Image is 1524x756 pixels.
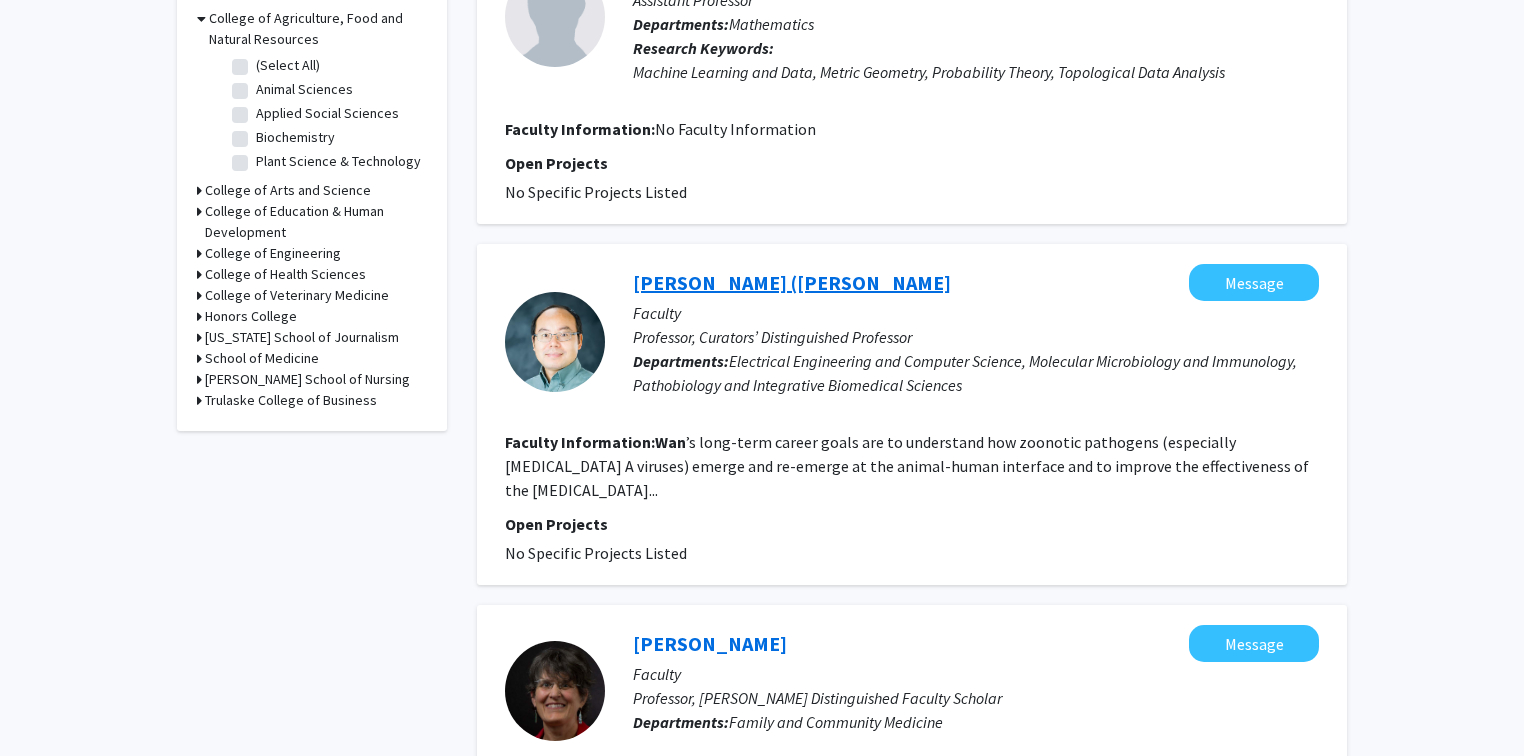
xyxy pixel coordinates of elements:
[505,119,655,139] b: Faculty Information:
[505,182,687,202] span: No Specific Projects Listed
[256,55,320,76] label: (Select All)
[633,712,729,732] b: Departments:
[205,306,297,327] h3: Honors College
[633,60,1319,84] div: Machine Learning and Data, Metric Geometry, Probability Theory, Topological Data Analysis
[205,285,389,306] h3: College of Veterinary Medicine
[655,432,686,452] b: Wan
[505,432,655,452] b: Faculty Information:
[1189,264,1319,301] button: Message Xiu-Feng (Henry) Wan
[633,631,787,656] a: [PERSON_NAME]
[205,264,366,285] h3: College of Health Sciences
[633,686,1319,710] p: Professor, [PERSON_NAME] Distinguished Faculty Scholar
[205,180,371,201] h3: College of Arts and Science
[505,432,1309,500] fg-read-more: ’s long-term career goals are to understand how zoonotic pathogens (especially [MEDICAL_DATA] A v...
[209,8,427,50] h3: College of Agriculture, Food and Natural Resources
[633,38,774,58] b: Research Keywords:
[633,301,1319,325] p: Faculty
[205,243,341,264] h3: College of Engineering
[633,351,729,371] b: Departments:
[205,390,377,411] h3: Trulaske College of Business
[256,79,353,100] label: Animal Sciences
[505,512,1319,536] p: Open Projects
[633,662,1319,686] p: Faculty
[729,712,943,732] span: Family and Community Medicine
[505,543,687,563] span: No Specific Projects Listed
[633,14,729,34] b: Departments:
[633,351,1297,395] span: Electrical Engineering and Computer Science, Molecular Microbiology and Immunology, Pathobiology ...
[256,103,399,124] label: Applied Social Sciences
[505,151,1319,175] p: Open Projects
[1189,625,1319,662] button: Message Jane McElroy
[205,369,410,390] h3: [PERSON_NAME] School of Nursing
[205,348,319,369] h3: School of Medicine
[256,151,421,172] label: Plant Science & Technology
[729,14,814,34] span: Mathematics
[256,127,335,148] label: Biochemistry
[205,201,427,243] h3: College of Education & Human Development
[633,270,951,295] a: [PERSON_NAME] ([PERSON_NAME]
[633,325,1319,349] p: Professor, Curators’ Distinguished Professor
[205,327,399,348] h3: [US_STATE] School of Journalism
[15,666,85,741] iframe: Chat
[655,119,816,139] span: No Faculty Information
